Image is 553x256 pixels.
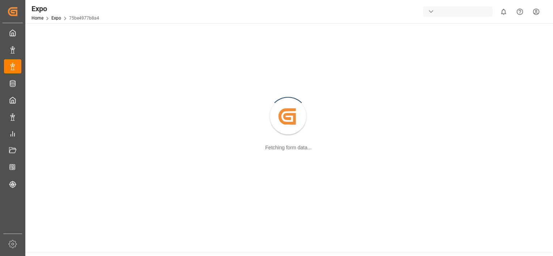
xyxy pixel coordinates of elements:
[31,3,99,14] div: Expo
[31,16,43,21] a: Home
[512,4,528,20] button: Help Center
[51,16,61,21] a: Expo
[265,144,312,152] div: Fetching form data...
[495,4,512,20] button: show 0 new notifications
